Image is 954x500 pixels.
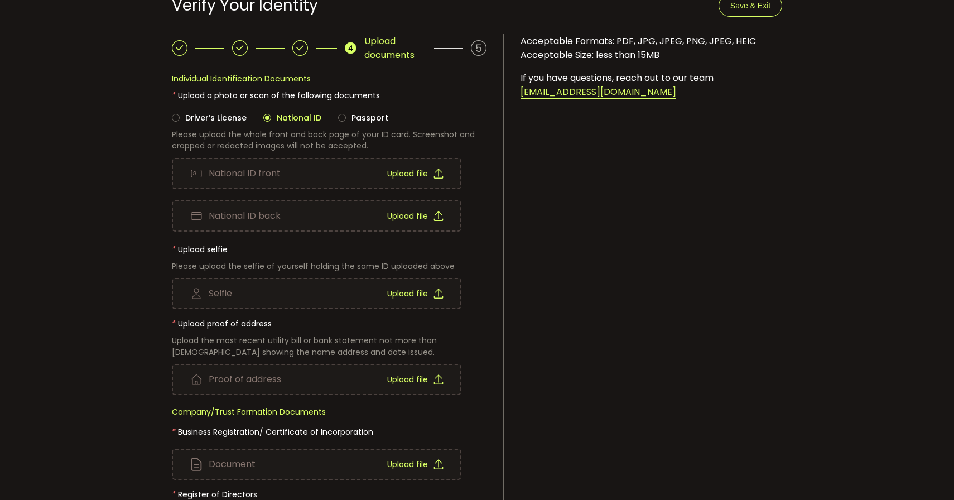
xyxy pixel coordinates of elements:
span: If you have questions, reach out to our team [521,71,714,84]
span: Passport [346,112,388,123]
span: Company/Trust Formation Documents [172,406,326,417]
span: Upload file [387,170,428,177]
span: Upload file [387,212,428,220]
span: Upload file [387,290,428,297]
span: National ID front [209,169,281,178]
span: National ID back [209,211,281,220]
span: Selfie [209,289,232,298]
span: National ID [271,112,321,123]
span: Upload file [387,460,428,468]
span: Document [209,460,256,469]
span: Please upload the whole front and back page of your ID card. Screenshot and cropped or redacted i... [172,129,475,151]
span: [EMAIL_ADDRESS][DOMAIN_NAME] [521,85,676,99]
iframe: Chat Widget [898,446,954,500]
span: Individual Identification Documents [172,73,311,84]
span: Save & Exit [730,1,770,10]
span: Upload documents [364,34,426,62]
span: Proof of address [209,375,281,384]
span: Upload file [387,376,428,383]
span: Acceptable Formats: PDF, JPG, JPEG, PNG, JPEG, HEIC [521,35,756,47]
span: Driver’s License [180,112,247,123]
span: Acceptable Size: less than 15MB [521,49,659,61]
